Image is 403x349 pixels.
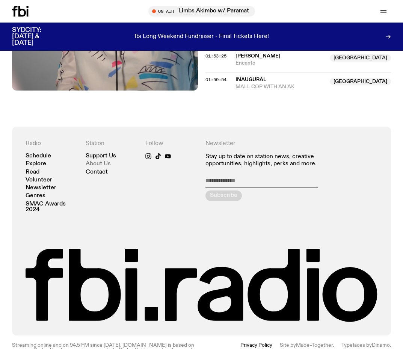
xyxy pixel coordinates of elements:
span: . [390,343,391,348]
span: . [333,343,334,348]
a: Read [26,169,39,175]
span: 01:59:54 [205,77,226,83]
a: SMAC Awards 2024 [26,201,78,213]
h3: SYDCITY: [DATE] & [DATE] [12,27,60,46]
p: Stay up to date on station news, creative opportunities, highlights, perks and more. [205,153,318,168]
span: [GEOGRAPHIC_DATA] [330,54,391,62]
button: Subscribe [205,190,242,201]
a: Contact [86,169,108,175]
a: Volunteer [26,177,52,183]
span: 01:53:25 [205,53,226,59]
button: 01:59:54 [205,78,226,82]
span: [PERSON_NAME] [235,53,281,59]
span: Encanto [235,60,326,67]
span: INAUGURAL [235,77,266,82]
a: Schedule [26,153,51,159]
span: Typefaces by [341,343,372,348]
a: Newsletter [26,185,56,191]
h4: Radio [26,140,78,147]
a: Support Us [86,153,116,159]
a: Explore [26,161,46,167]
button: 01:53:25 [205,54,226,58]
a: Made–Together [296,343,333,348]
h4: Follow [145,140,198,147]
button: On AirLimbs Akimbo w/ Paramat [148,6,255,17]
a: About Us [86,161,111,167]
a: Dinamo [372,343,390,348]
h4: Station [86,140,138,147]
span: Site by [280,343,296,348]
p: fbi Long Weekend Fundraiser - Final Tickets Here! [134,33,269,40]
a: Genres [26,193,45,199]
h4: Newsletter [205,140,318,147]
span: MALL COP WITH AN AK [235,83,326,91]
span: [GEOGRAPHIC_DATA] [330,78,391,85]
